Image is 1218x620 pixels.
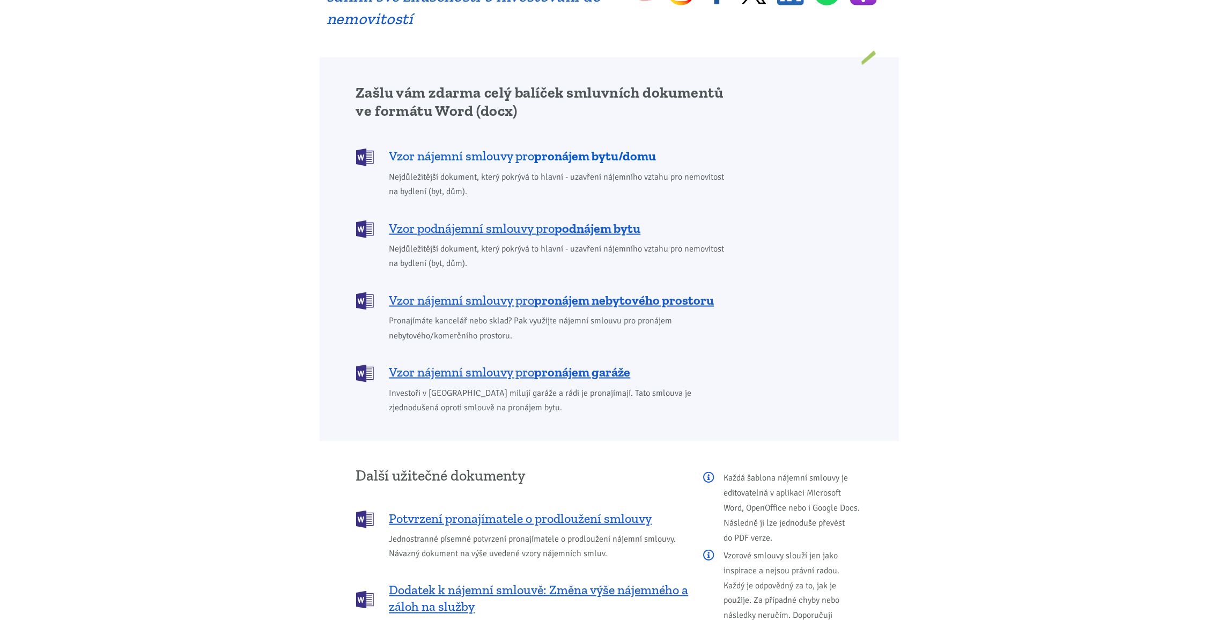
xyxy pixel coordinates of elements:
a: Vzor nájemní smlouvy propronájem garáže [356,364,732,381]
span: Pronajímáte kancelář nebo sklad? Pak využijte nájemní smlouvu pro pronájem nebytového/komerčního ... [389,314,732,343]
p: Každá šablona nájemní smlouvy je editovatelná v aplikaci Microsoft Word, OpenOffice nebo i Google... [703,470,862,545]
b: pronájem nebytového prostoru [535,292,714,308]
h3: Další užitečné dokumenty [356,468,689,484]
h2: Zašlu vám zdarma celý balíček smluvních dokumentů ve formátu Word (docx) [356,84,732,120]
img: DOCX (Word) [356,511,374,528]
b: pronájem garáže [535,364,631,380]
span: Jednostranné písemné potvrzení pronajímatele o prodloužení nájemní smlouvy. Návazný dokument na v... [389,532,689,561]
span: Vzor nájemní smlouvy pro [389,292,714,309]
span: Nejdůležitější dokument, který pokrývá to hlavní - uzavření nájemního vztahu pro nemovitost na by... [389,170,732,199]
img: DOCX (Word) [356,220,374,238]
span: Potvrzení pronajímatele o prodloužení smlouvy [389,510,652,527]
span: Vzor nájemní smlouvy pro [389,364,631,381]
a: Potvrzení pronajímatele o prodloužení smlouvy [356,510,689,527]
span: Dodatek k nájemní smlouvě: Změna výše nájemného a záloh na služby [389,581,689,616]
span: Nejdůležitější dokument, který pokrývá to hlavní - uzavření nájemního vztahu pro nemovitost na by... [389,242,732,271]
a: Vzor podnájemní smlouvy propodnájem bytu [356,219,732,237]
a: Vzor nájemní smlouvy propronájem bytu/domu [356,147,732,165]
span: Vzor podnájemní smlouvy pro [389,220,641,237]
span: Investoři v [GEOGRAPHIC_DATA] milují garáže a rádi je pronajímají. Tato smlouva je zjednodušená o... [389,386,732,415]
img: DOCX (Word) [356,292,374,310]
span: Vzor nájemní smlouvy pro [389,147,656,165]
img: DOCX (Word) [356,591,374,609]
a: Dodatek k nájemní smlouvě: Změna výše nájemného a záloh na služby [356,581,689,616]
b: podnájem bytu [555,220,641,236]
a: Vzor nájemní smlouvy propronájem nebytového prostoru [356,291,732,309]
b: pronájem bytu/domu [535,148,656,164]
img: DOCX (Word) [356,365,374,382]
img: DOCX (Word) [356,149,374,166]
